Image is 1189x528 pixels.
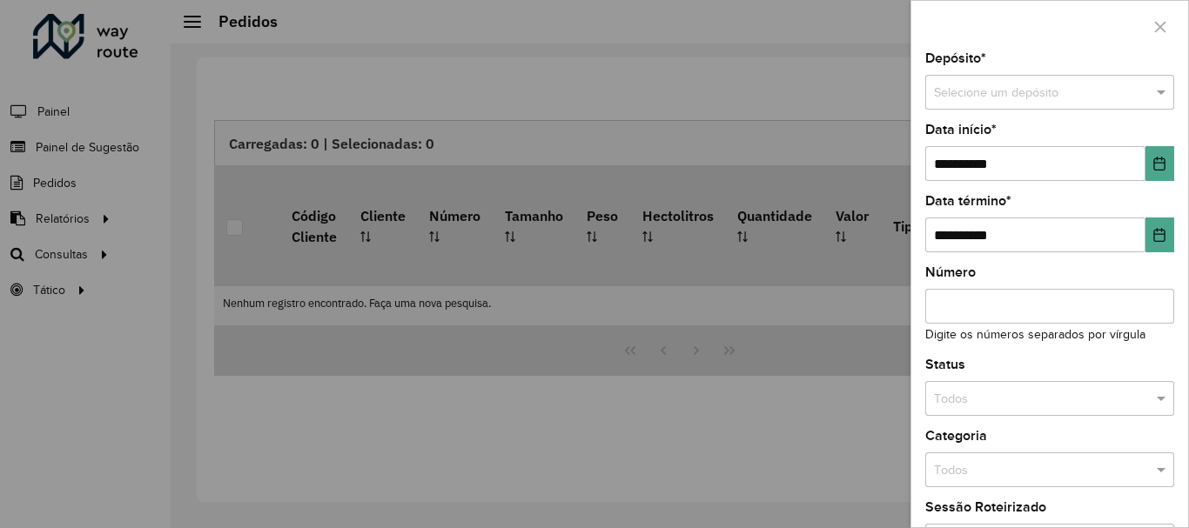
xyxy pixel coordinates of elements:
button: Choose Date [1145,217,1174,252]
small: Digite os números separados por vírgula [925,328,1145,341]
label: Categoria [925,425,987,446]
label: Status [925,354,965,375]
button: Choose Date [1145,146,1174,181]
label: Depósito [925,48,986,69]
label: Data início [925,119,997,140]
label: Data término [925,190,1011,211]
label: Número [925,262,976,283]
label: Sessão Roteirizado [925,497,1046,518]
